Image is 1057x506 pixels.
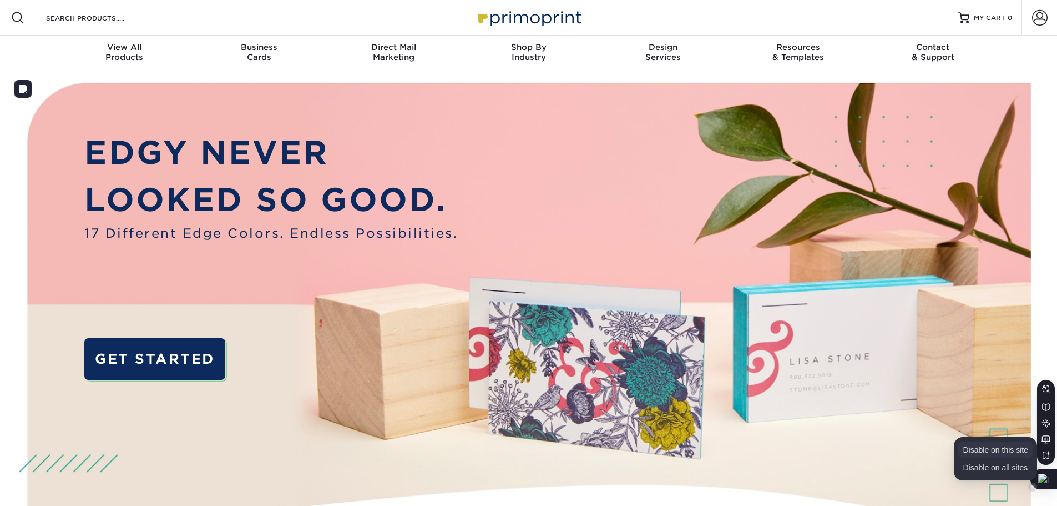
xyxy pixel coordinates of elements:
div: Services [596,42,731,62]
div: Cards [191,42,326,62]
div: & Templates [731,42,866,62]
div: Marketing [326,42,461,62]
input: SEARCH PRODUCTS..... [45,11,153,24]
a: Direct MailMarketing [326,36,461,71]
div: Industry [461,42,596,62]
div: Products [57,42,192,62]
a: GET STARTED [84,338,225,380]
span: Contact [866,42,1000,52]
span: Shop By [461,42,596,52]
span: View All [57,42,192,52]
a: View AllProducts [57,36,192,71]
span: MY CART [974,13,1005,23]
span: 17 Different Edge Colors. Endless Possibilities. [84,224,458,243]
div: & Support [866,42,1000,62]
span: Business [191,42,326,52]
img: Primoprint [473,6,584,29]
p: EDGY NEVER [84,129,458,177]
a: BusinessCards [191,36,326,71]
a: DesignServices [596,36,731,71]
span: Design [596,42,731,52]
a: Shop ByIndustry [461,36,596,71]
span: Direct Mail [326,42,461,52]
a: Contact& Support [866,36,1000,71]
span: 0 [1008,14,1013,22]
p: LOOKED SO GOOD. [84,176,458,224]
span: Resources [731,42,866,52]
a: Resources& Templates [731,36,866,71]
